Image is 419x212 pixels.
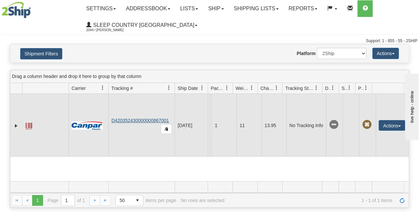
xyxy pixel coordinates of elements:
td: 13.95 [261,94,286,157]
button: Shipment Filters [20,48,62,59]
a: Addressbook [121,0,175,17]
span: Tracking # [111,85,133,92]
td: [DATE] [175,94,208,157]
button: Copy to clipboard [161,124,172,134]
span: select [132,195,143,206]
td: No Tracking Info [286,94,326,157]
a: Ship Date filter column settings [196,82,208,94]
div: Support: 1 - 855 - 55 - 2SHIP [2,38,417,44]
a: Tracking # filter column settings [163,82,175,94]
td: 11 [236,94,261,157]
div: grid grouping header [10,70,409,83]
a: Shipment Issues filter column settings [344,82,355,94]
span: Sleep Country [GEOGRAPHIC_DATA] [91,22,194,28]
span: Carrier [72,85,86,92]
span: Ship Date [178,85,198,92]
a: Ship [203,0,229,17]
a: Lists [175,0,203,17]
span: Delivery Status [325,85,331,92]
span: 50 [120,197,128,204]
a: Sleep Country [GEOGRAPHIC_DATA] 2044 / [PERSON_NAME] [81,17,202,34]
a: Label [26,120,32,130]
span: Packages [211,85,225,92]
span: Page 1 [32,195,43,206]
span: Shipment Issues [341,85,347,92]
a: D420352430000000867001 [111,118,169,123]
input: Page 1 [61,195,75,206]
div: No rows are selected [181,198,225,203]
a: Carrier filter column settings [97,82,108,94]
a: Refresh [397,195,407,206]
span: items per page [115,195,176,206]
a: Packages filter column settings [221,82,233,94]
a: Expand [13,122,20,129]
a: Settings [81,0,121,17]
span: Charge [260,85,274,92]
label: Platform [297,50,316,57]
iframe: chat widget [404,72,418,140]
div: live help - online [5,6,61,11]
span: Pickup Status [358,85,364,92]
span: 2044 / [PERSON_NAME] [86,27,136,34]
span: Pickup Not Assigned [362,120,371,129]
a: Weight filter column settings [246,82,257,94]
td: [PERSON_NAME] [PERSON_NAME] CA AB EDMONTON T5K 0L3 [210,94,212,157]
button: Actions [379,120,405,131]
a: Reports [284,0,322,17]
span: Page of 1 [48,195,85,206]
a: Delivery Status filter column settings [327,82,339,94]
button: Actions [372,48,399,59]
img: logo2044.jpg [2,2,31,18]
a: Pickup Status filter column settings [360,82,372,94]
a: Tracking Status filter column settings [311,82,322,94]
span: 1 - 1 of 1 items [229,198,392,203]
a: Shipping lists [229,0,284,17]
img: 14 - Canpar [72,121,103,130]
span: Weight [236,85,249,92]
span: No Tracking Info [329,120,338,129]
td: Blu Sleep Cherine CA QC Laval H7L 4R9 [208,94,210,157]
span: Tracking Status [285,85,314,92]
a: Charge filter column settings [271,82,282,94]
span: Page sizes drop down [115,195,143,206]
td: 1 [212,94,236,157]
